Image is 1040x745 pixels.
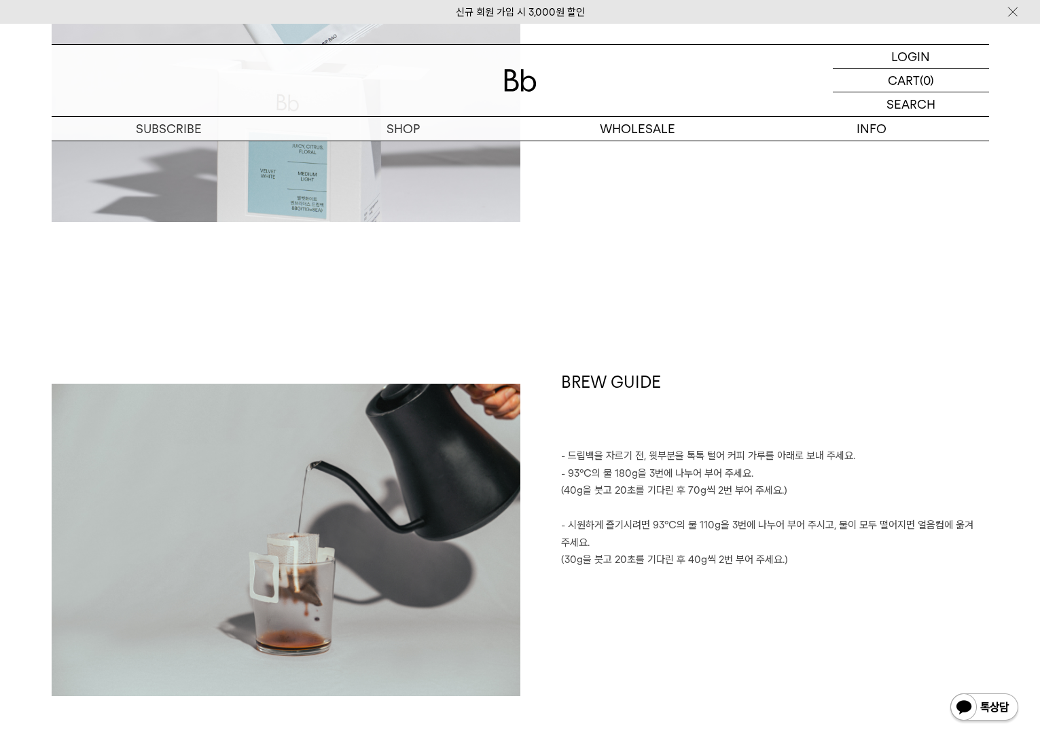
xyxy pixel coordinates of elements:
[520,117,755,141] p: WHOLESALE
[561,517,989,551] p: - 시원하게 즐기시려면 93℃의 물 110g을 3번에 나누어 부어 주시고, 물이 모두 떨어지면 얼음컵에 옮겨 주세요.
[920,69,934,92] p: (0)
[52,384,520,696] img: 28a0e4682ebdcccc91b8937534f1f3df_183707.jpg
[833,45,989,69] a: LOGIN
[891,45,930,68] p: LOGIN
[886,92,935,116] p: SEARCH
[561,551,989,569] p: (30g을 붓고 20초를 기다린 후 40g씩 2번 부어 주세요.)
[833,69,989,92] a: CART (0)
[755,117,989,141] p: INFO
[456,6,585,18] a: 신규 회원 가입 시 3,000원 할인
[52,117,286,141] a: SUBSCRIBE
[286,117,520,141] a: SHOP
[561,465,989,483] p: - 93℃의 물 180g을 3번에 나누어 부어 주세요.
[504,69,537,92] img: 로고
[561,448,989,465] p: - 드립백을 자르기 전, 윗부분을 톡톡 털어 커피 가루를 아래로 보내 주세요.
[888,69,920,92] p: CART
[561,482,989,500] p: (40g을 붓고 20초를 기다린 후 70g씩 2번 부어 주세요.)
[949,692,1020,725] img: 카카오톡 채널 1:1 채팅 버튼
[561,371,989,448] h1: BREW GUIDE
